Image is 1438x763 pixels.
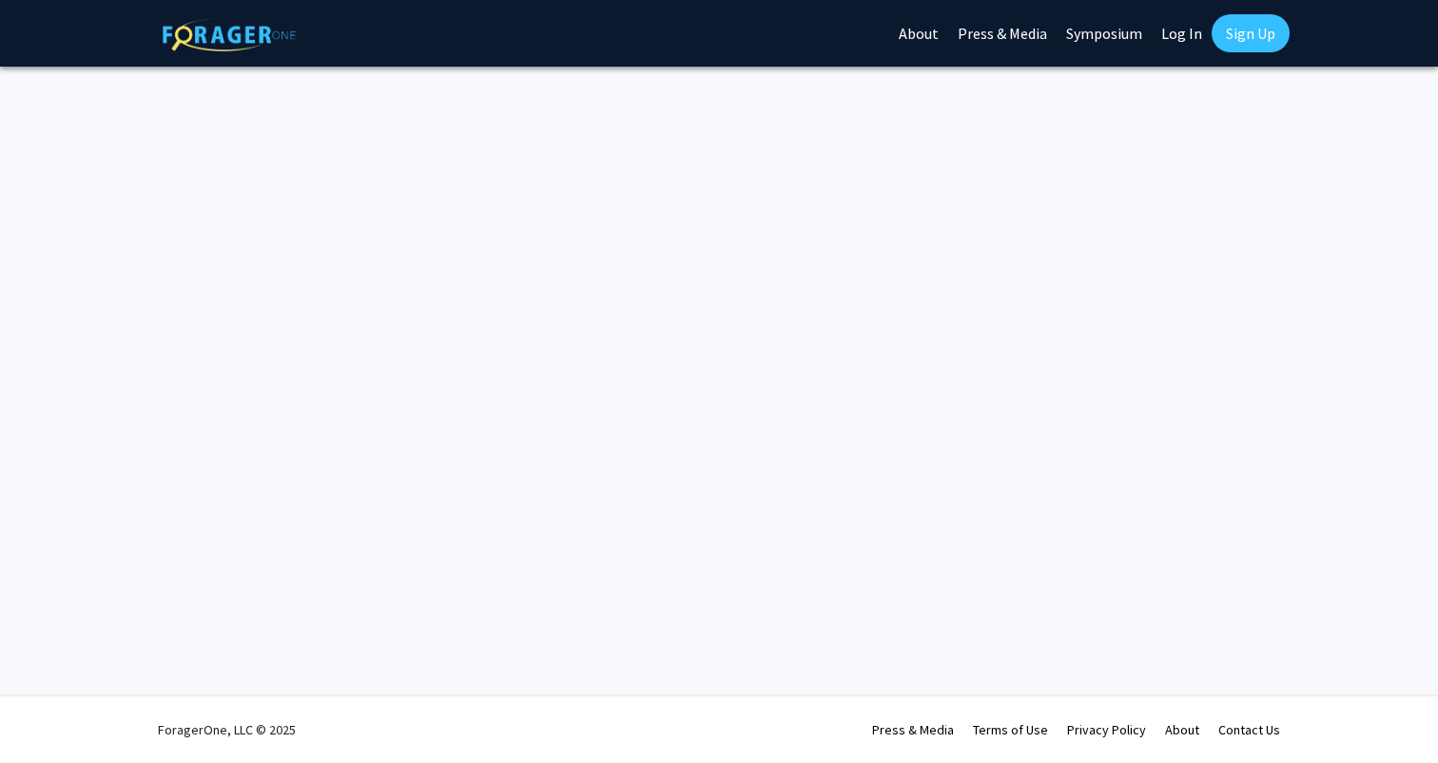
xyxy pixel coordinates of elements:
a: Contact Us [1218,721,1280,738]
img: ForagerOne Logo [163,18,296,51]
a: Terms of Use [973,721,1048,738]
div: ForagerOne, LLC © 2025 [158,696,296,763]
a: Press & Media [872,721,954,738]
a: Sign Up [1212,14,1290,52]
a: Privacy Policy [1067,721,1146,738]
a: About [1165,721,1199,738]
